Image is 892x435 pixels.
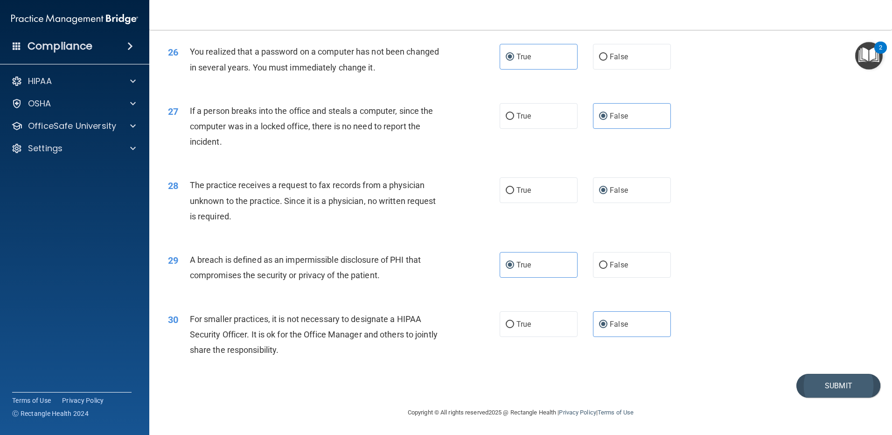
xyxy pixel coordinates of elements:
[11,10,138,28] img: PMB logo
[506,262,514,269] input: True
[559,409,596,416] a: Privacy Policy
[516,186,531,195] span: True
[610,52,628,61] span: False
[12,409,89,418] span: Ⓒ Rectangle Health 2024
[506,113,514,120] input: True
[28,143,63,154] p: Settings
[506,187,514,194] input: True
[168,314,178,325] span: 30
[350,398,691,428] div: Copyright © All rights reserved 2025 @ Rectangle Health | |
[28,120,116,132] p: OfficeSafe University
[599,113,607,120] input: False
[516,320,531,329] span: True
[506,54,514,61] input: True
[599,262,607,269] input: False
[168,106,178,117] span: 27
[11,120,136,132] a: OfficeSafe University
[28,98,51,109] p: OSHA
[11,98,136,109] a: OSHA
[879,48,882,60] div: 2
[190,314,438,355] span: For smaller practices, it is not necessary to designate a HIPAA Security Officer. It is ok for th...
[516,52,531,61] span: True
[168,255,178,266] span: 29
[190,255,421,280] span: A breach is defined as an impermissible disclosure of PHI that compromises the security or privac...
[190,106,433,147] span: If a person breaks into the office and steals a computer, since the computer was in a locked offi...
[28,76,52,87] p: HIPAA
[516,112,531,120] span: True
[11,143,136,154] a: Settings
[11,76,136,87] a: HIPAA
[168,180,178,191] span: 28
[796,374,880,398] button: Submit
[12,396,51,405] a: Terms of Use
[610,320,628,329] span: False
[516,260,531,269] span: True
[190,180,436,221] span: The practice receives a request to fax records from a physician unknown to the practice. Since it...
[190,47,439,72] span: You realized that a password on a computer has not been changed in several years. You must immedi...
[598,409,634,416] a: Terms of Use
[855,42,883,70] button: Open Resource Center, 2 new notifications
[610,112,628,120] span: False
[599,321,607,328] input: False
[62,396,104,405] a: Privacy Policy
[610,260,628,269] span: False
[506,321,514,328] input: True
[599,187,607,194] input: False
[168,47,178,58] span: 26
[610,186,628,195] span: False
[28,40,92,53] h4: Compliance
[599,54,607,61] input: False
